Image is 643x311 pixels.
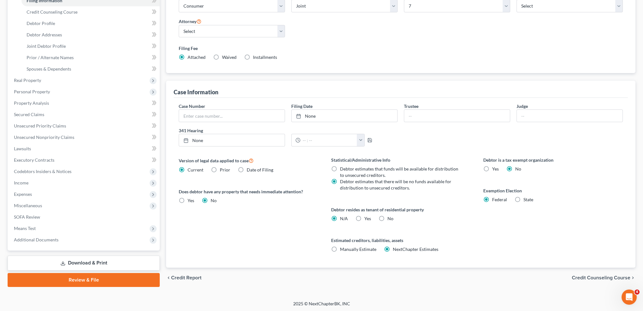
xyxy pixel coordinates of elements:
span: Date of Filing [247,167,273,172]
a: Joint Debtor Profile [22,40,160,52]
span: Miscellaneous [14,203,42,208]
span: Codebtors Insiders & Notices [14,169,71,174]
span: 4 [634,289,640,295]
span: No [211,198,217,203]
span: SOFA Review [14,214,40,220]
span: Credit Counseling Course [27,9,77,15]
i: chevron_right [630,275,635,280]
span: Joint Debtor Profile [27,43,66,49]
span: Waived [222,54,237,60]
span: Current [188,167,203,172]
a: Lawsuits [9,143,160,154]
span: Personal Property [14,89,50,94]
span: Executory Contracts [14,157,54,163]
span: Property Analysis [14,100,49,106]
a: Debtor Addresses [22,29,160,40]
label: Statistical/Administrative Info [331,157,471,163]
span: Income [14,180,28,185]
span: NextChapter Estimates [393,246,438,252]
span: Yes [188,198,194,203]
label: Does debtor have any property that needs immediate attention? [179,188,318,195]
label: Attorney [179,17,201,25]
span: Debtor Profile [27,21,55,26]
label: Filing Fee [179,45,623,52]
span: N/A [340,216,348,221]
span: Prior [220,167,230,172]
span: No [387,216,393,221]
span: Credit Counseling Course [572,275,630,280]
i: chevron_left [166,275,171,280]
span: Spouses & Dependents [27,66,71,72]
a: Prior / Alternate Names [22,52,160,63]
a: Unsecured Nonpriority Claims [9,132,160,143]
span: No [515,166,521,171]
span: Manually Estimate [340,246,376,252]
a: None [292,110,397,122]
span: Yes [492,166,499,171]
label: Case Number [179,103,205,109]
input: Enter case number... [179,110,285,122]
span: Real Property [14,78,41,83]
span: Debtor Addresses [27,32,62,37]
span: Additional Documents [14,237,59,242]
label: Estimated creditors, liabilities, assets [331,237,471,244]
span: Yes [364,216,371,221]
label: Debtor resides as tenant of residential property [331,206,471,213]
label: Judge [516,103,528,109]
a: Secured Claims [9,109,160,120]
a: SOFA Review [9,211,160,223]
span: Lawsuits [14,146,31,151]
iframe: Intercom live chat [621,289,637,305]
button: chevron_left Credit Report [166,275,201,280]
span: Secured Claims [14,112,44,117]
label: Trustee [404,103,418,109]
span: Unsecured Priority Claims [14,123,66,128]
a: Executory Contracts [9,154,160,166]
a: Download & Print [8,256,160,271]
label: Exemption Election [483,187,623,194]
span: Debtor estimates that funds will be available for distribution to unsecured creditors. [340,166,458,178]
input: -- [517,110,622,122]
a: Spouses & Dependents [22,63,160,75]
label: 341 Hearing [176,127,401,134]
span: Unsecured Nonpriority Claims [14,134,74,140]
label: Debtor is a tax exempt organization [483,157,623,163]
span: State [523,197,533,202]
a: Debtor Profile [22,18,160,29]
label: Version of legal data applied to case [179,157,318,164]
a: Credit Counseling Course [22,6,160,18]
a: Review & File [8,273,160,287]
label: Filing Date [291,103,312,109]
span: Installments [253,54,277,60]
a: Property Analysis [9,97,160,109]
span: Prior / Alternate Names [27,55,74,60]
div: Case Information [174,88,218,96]
span: Means Test [14,226,36,231]
a: None [179,134,285,146]
a: Unsecured Priority Claims [9,120,160,132]
button: Credit Counseling Course chevron_right [572,275,635,280]
span: Debtor estimates that there will be no funds available for distribution to unsecured creditors. [340,179,451,190]
span: Federal [492,197,507,202]
input: -- [404,110,510,122]
span: Attached [188,54,206,60]
span: Credit Report [171,275,201,280]
input: -- : -- [300,134,357,146]
span: Expenses [14,191,32,197]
